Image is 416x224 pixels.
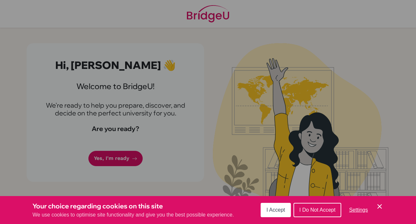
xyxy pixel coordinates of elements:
[32,211,234,219] p: We use cookies to optimise site functionality and give you the best possible experience.
[349,207,368,213] span: Settings
[32,201,234,211] h3: Your choice regarding cookies on this site
[299,207,335,213] span: I Do Not Accept
[266,207,285,213] span: I Accept
[293,203,341,217] button: I Do Not Accept
[344,204,373,217] button: Settings
[376,203,383,210] button: Save and close
[261,203,291,217] button: I Accept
